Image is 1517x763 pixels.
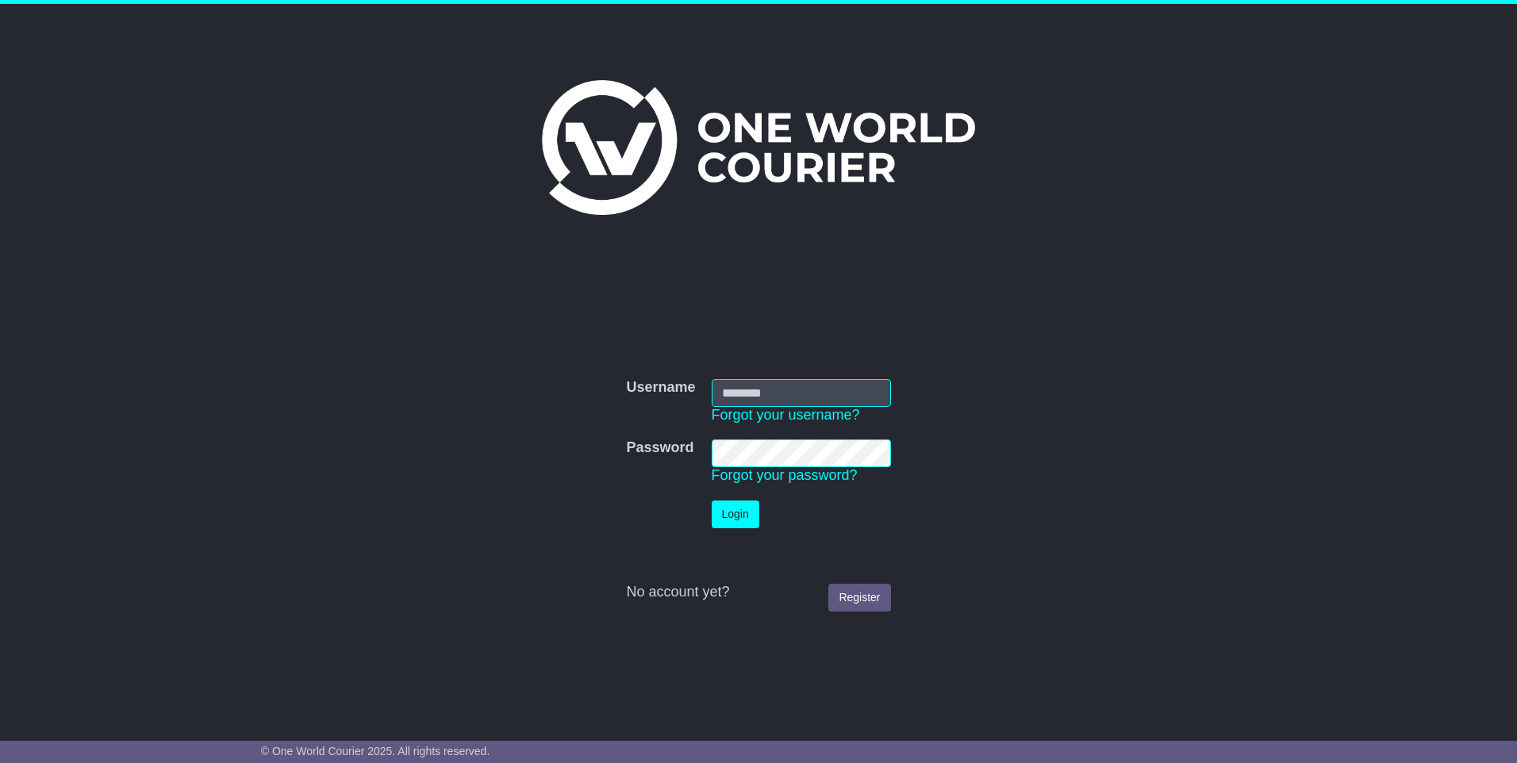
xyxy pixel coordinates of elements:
label: Username [626,379,695,397]
a: Forgot your password? [712,467,858,483]
label: Password [626,439,693,457]
a: Register [828,584,890,612]
span: © One World Courier 2025. All rights reserved. [261,745,490,757]
div: No account yet? [626,584,890,601]
button: Login [712,500,759,528]
a: Forgot your username? [712,407,860,423]
img: One World [542,80,975,215]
